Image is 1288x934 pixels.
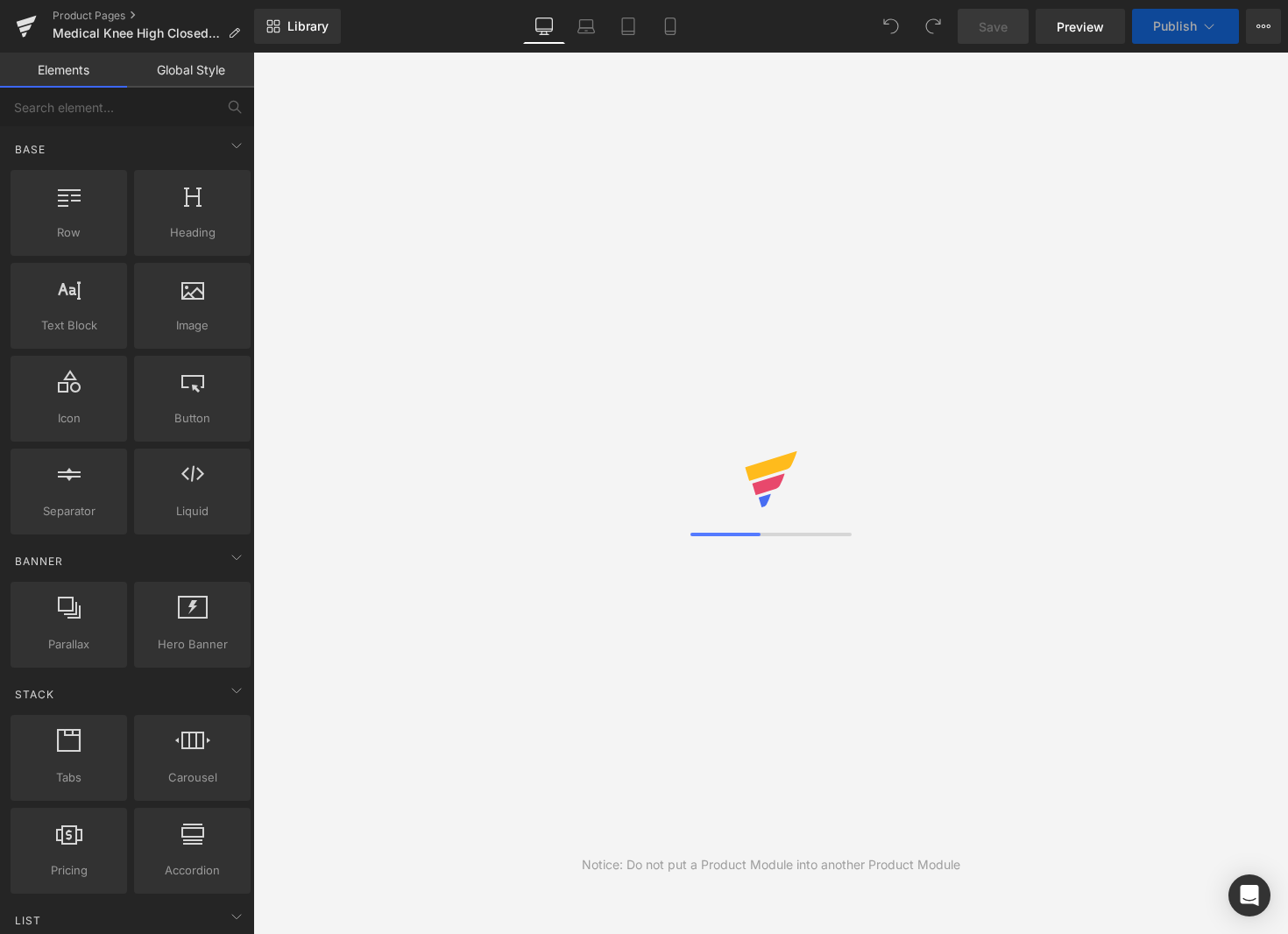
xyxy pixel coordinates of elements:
div: Open Intercom Messenger [1228,874,1270,916]
span: Accordion [139,861,245,880]
div: Notice: Do not put a Product Module into another Product Module [582,855,960,874]
a: New Library [254,9,341,44]
a: Tablet [607,9,649,44]
a: Desktop [523,9,565,44]
span: Hero Banner [139,635,245,654]
span: Heading [139,223,245,242]
span: Pricing [16,861,122,880]
a: Product Pages [53,9,254,23]
button: Publish [1132,9,1239,44]
button: More [1246,9,1281,44]
span: Stack [13,686,56,703]
span: Medical Knee High Closed Toe [53,26,221,40]
span: Button [139,409,245,428]
span: Tabs [16,768,122,787]
span: Separator [16,502,122,520]
span: Parallax [16,635,122,654]
a: Laptop [565,9,607,44]
span: Base [13,141,47,158]
a: Global Style [127,53,254,88]
span: Row [16,223,122,242]
span: Banner [13,553,65,570]
span: Liquid [139,502,245,520]
span: Carousel [139,768,245,787]
a: Preview [1036,9,1125,44]
span: Image [139,316,245,335]
span: List [13,912,43,929]
button: Redo [916,9,951,44]
a: Mobile [649,9,691,44]
span: Text Block [16,316,122,335]
span: Save [979,18,1008,36]
span: Publish [1153,19,1197,33]
span: Preview [1057,18,1104,36]
button: Undo [874,9,909,44]
span: Icon [16,409,122,428]
span: Library [287,18,329,34]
